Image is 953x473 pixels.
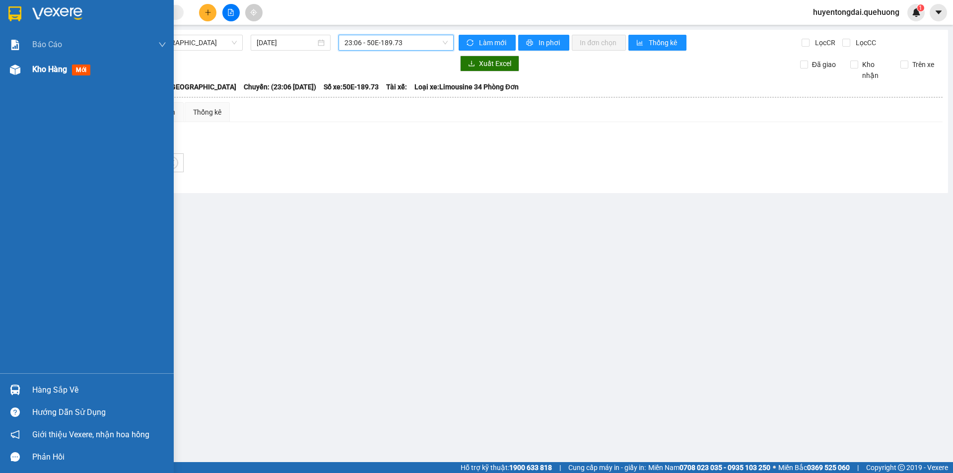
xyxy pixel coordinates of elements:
[32,383,166,398] div: Hàng sắp về
[460,56,519,71] button: downloadXuất Excel
[324,81,379,92] span: Số xe: 50E-189.73
[509,464,552,472] strong: 1900 633 818
[568,462,646,473] span: Cung cấp máy in - giấy in:
[858,59,893,81] span: Kho nhận
[8,6,21,21] img: logo-vxr
[199,4,216,21] button: plus
[158,41,166,49] span: down
[808,59,840,70] span: Đã giao
[857,462,859,473] span: |
[10,452,20,462] span: message
[193,107,221,118] div: Thống kê
[386,81,407,92] span: Tài xế:
[572,35,626,51] button: In đơn chọn
[461,462,552,473] span: Hỗ trợ kỹ thuật:
[10,430,20,439] span: notification
[10,385,20,395] img: warehouse-icon
[912,8,921,17] img: icon-new-feature
[459,35,516,51] button: syncLàm mới
[227,9,234,16] span: file-add
[32,428,149,441] span: Giới thiệu Vexere, nhận hoa hồng
[32,450,166,465] div: Phản hồi
[636,39,645,47] span: bar-chart
[811,37,837,48] span: Lọc CR
[898,464,905,471] span: copyright
[930,4,947,21] button: caret-down
[244,81,316,92] span: Chuyến: (23:06 [DATE])
[245,4,263,21] button: aim
[222,4,240,21] button: file-add
[526,39,535,47] span: printer
[467,39,475,47] span: sync
[250,9,257,16] span: aim
[72,65,90,75] span: mới
[479,37,508,48] span: Làm mới
[680,464,770,472] strong: 0708 023 035 - 0935 103 250
[32,405,166,420] div: Hướng dẫn sử dụng
[648,462,770,473] span: Miền Nam
[10,40,20,50] img: solution-icon
[10,407,20,417] span: question-circle
[778,462,850,473] span: Miền Bắc
[807,464,850,472] strong: 0369 525 060
[852,37,878,48] span: Lọc CC
[649,37,679,48] span: Thống kê
[518,35,569,51] button: printerIn phơi
[805,6,907,18] span: huyentongdai.quehuong
[773,466,776,470] span: ⚪️
[414,81,519,92] span: Loại xe: Limousine 34 Phòng Đơn
[204,9,211,16] span: plus
[628,35,686,51] button: bar-chartThống kê
[344,35,448,50] span: 23:06 - 50E-189.73
[934,8,943,17] span: caret-down
[559,462,561,473] span: |
[917,4,924,11] sup: 1
[32,38,62,51] span: Báo cáo
[919,4,922,11] span: 1
[257,37,316,48] input: 12/10/2025
[539,37,561,48] span: In phơi
[10,65,20,75] img: warehouse-icon
[908,59,938,70] span: Trên xe
[32,65,67,74] span: Kho hàng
